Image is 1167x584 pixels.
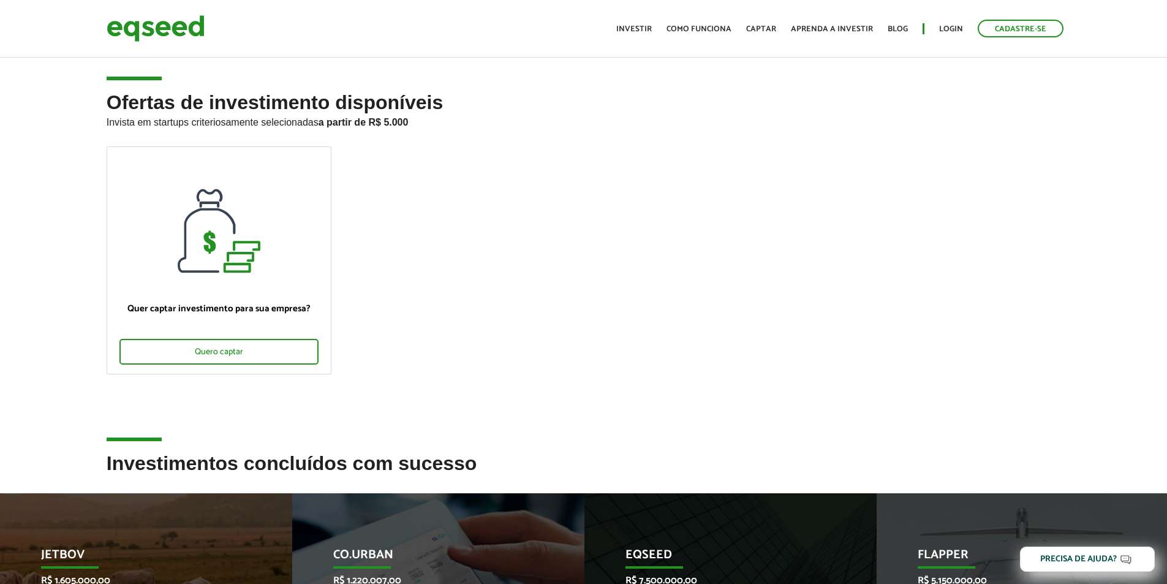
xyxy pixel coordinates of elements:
[667,25,731,33] a: Como funciona
[107,146,331,374] a: Quer captar investimento para sua empresa? Quero captar
[918,548,1109,569] p: Flapper
[746,25,776,33] a: Captar
[625,548,817,569] p: EqSeed
[791,25,873,33] a: Aprenda a investir
[41,548,233,569] p: JetBov
[107,113,1061,128] p: Invista em startups criteriosamente selecionadas
[119,303,319,314] p: Quer captar investimento para sua empresa?
[107,12,205,45] img: EqSeed
[107,92,1061,146] h2: Ofertas de investimento disponíveis
[319,117,409,127] strong: a partir de R$ 5.000
[333,548,525,569] p: Co.Urban
[616,25,652,33] a: Investir
[939,25,963,33] a: Login
[119,339,319,365] div: Quero captar
[888,25,908,33] a: Blog
[978,20,1063,37] a: Cadastre-se
[107,453,1061,493] h2: Investimentos concluídos com sucesso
